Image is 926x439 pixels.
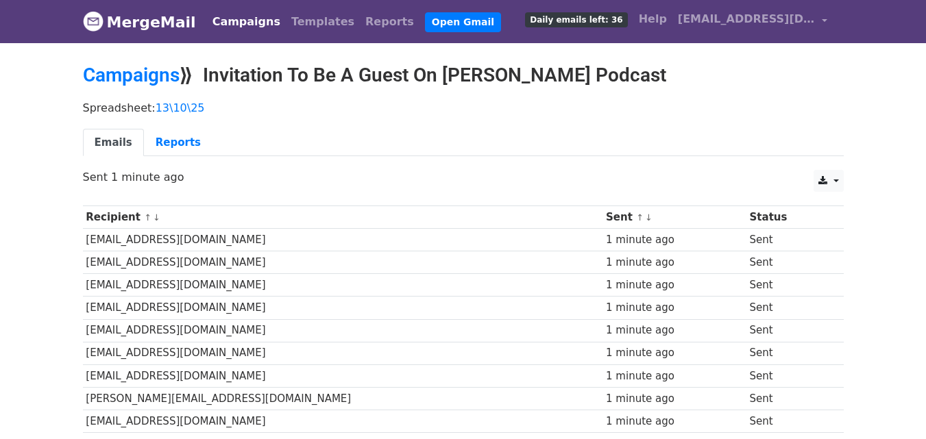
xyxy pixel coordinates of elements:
td: Sent [746,319,831,342]
td: [EMAIL_ADDRESS][DOMAIN_NAME] [83,342,603,364]
div: 1 minute ago [606,232,743,248]
td: [EMAIL_ADDRESS][DOMAIN_NAME] [83,319,603,342]
a: Open Gmail [425,12,501,32]
a: ↑ [144,212,151,223]
a: ↓ [153,212,160,223]
div: 1 minute ago [606,368,743,384]
a: Help [633,5,672,33]
td: Sent [746,387,831,410]
a: Campaigns [83,64,180,86]
th: Sent [602,206,746,229]
td: Sent [746,342,831,364]
a: Emails [83,129,144,157]
td: Sent [746,297,831,319]
div: 1 minute ago [606,391,743,407]
td: [PERSON_NAME][EMAIL_ADDRESS][DOMAIN_NAME] [83,387,603,410]
a: Reports [144,129,212,157]
td: [EMAIL_ADDRESS][DOMAIN_NAME] [83,229,603,251]
a: Daily emails left: 36 [520,5,633,33]
span: [EMAIL_ADDRESS][DOMAIN_NAME] [678,11,815,27]
span: Daily emails left: 36 [525,12,627,27]
a: ↓ [645,212,653,223]
a: ↑ [636,212,644,223]
td: Sent [746,410,831,432]
a: Templates [286,8,360,36]
th: Recipient [83,206,603,229]
td: [EMAIL_ADDRESS][DOMAIN_NAME] [83,410,603,432]
td: Sent [746,274,831,297]
a: 13\10\25 [156,101,205,114]
p: Spreadsheet: [83,101,844,115]
th: Status [746,206,831,229]
div: 1 minute ago [606,255,743,271]
div: 1 minute ago [606,345,743,361]
div: 1 minute ago [606,300,743,316]
td: [EMAIL_ADDRESS][DOMAIN_NAME] [83,297,603,319]
td: [EMAIL_ADDRESS][DOMAIN_NAME] [83,251,603,274]
a: MergeMail [83,8,196,36]
img: MergeMail logo [83,11,103,32]
td: Sent [746,364,831,387]
a: [EMAIL_ADDRESS][DOMAIN_NAME] [672,5,833,38]
h2: ⟫ Invitation To Be A Guest On [PERSON_NAME] Podcast [83,64,844,87]
td: [EMAIL_ADDRESS][DOMAIN_NAME] [83,364,603,387]
td: Sent [746,229,831,251]
a: Reports [360,8,419,36]
div: 1 minute ago [606,414,743,429]
p: Sent 1 minute ago [83,170,844,184]
td: Sent [746,251,831,274]
td: [EMAIL_ADDRESS][DOMAIN_NAME] [83,274,603,297]
a: Campaigns [207,8,286,36]
div: 1 minute ago [606,323,743,338]
div: 1 minute ago [606,277,743,293]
